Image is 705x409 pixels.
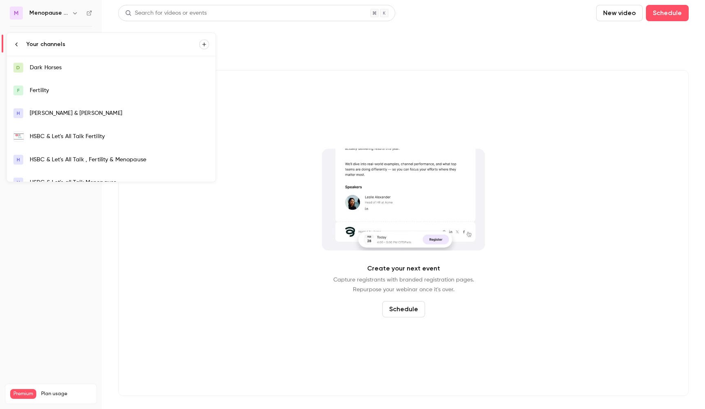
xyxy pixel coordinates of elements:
[30,64,209,72] div: Dark Horses
[30,86,209,95] div: Fertility
[17,156,20,163] span: H
[30,109,209,117] div: [PERSON_NAME] & [PERSON_NAME]
[17,110,20,117] span: H
[26,40,199,48] div: Your channels
[17,87,20,94] span: F
[30,178,209,187] div: HSBC & Let's all Talk Menopause
[16,64,20,71] span: D
[30,156,209,164] div: HSBC & Let's All Talk , Fertility & Menopause
[30,132,209,141] div: HSBC & Let's All Talk Fertility
[14,132,24,141] img: HSBC & Let's All Talk Fertility
[17,179,20,186] span: H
